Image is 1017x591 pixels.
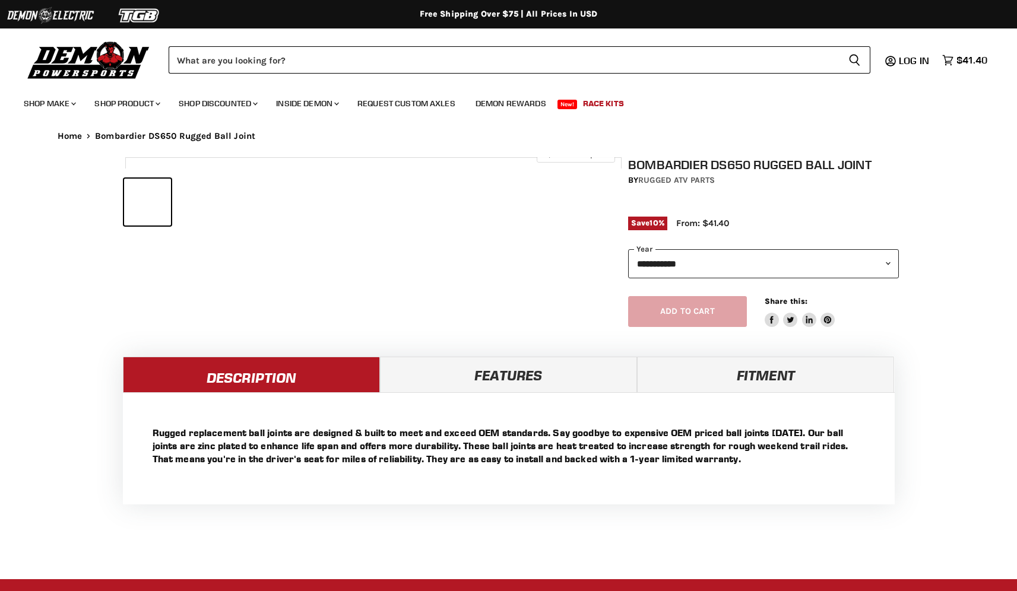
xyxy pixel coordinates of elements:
a: Rugged ATV Parts [638,175,715,185]
span: Log in [899,55,929,66]
a: Shop Discounted [170,91,265,116]
span: Click to expand [543,150,609,158]
img: Demon Powersports [24,39,154,81]
input: Search [169,46,839,74]
span: Bombardier DS650 Rugged Ball Joint [95,131,255,141]
span: $41.40 [956,55,987,66]
a: Fitment [637,357,894,392]
a: Features [380,357,637,392]
form: Product [169,46,870,74]
span: New! [557,100,578,109]
button: Search [839,46,870,74]
aside: Share this: [765,296,835,328]
span: From: $41.40 [676,218,729,228]
span: 10 [650,218,658,227]
div: Free Shipping Over $75 | All Prices In USD [34,9,984,20]
a: Demon Rewards [467,91,555,116]
a: Description [123,357,380,392]
img: Demon Electric Logo 2 [6,4,95,27]
a: Shop Product [85,91,167,116]
a: Inside Demon [267,91,346,116]
a: Shop Make [15,91,83,116]
a: Home [58,131,83,141]
select: year [628,249,899,278]
ul: Main menu [15,87,984,116]
span: Share this: [765,297,807,306]
div: by [628,174,899,187]
img: TGB Logo 2 [95,4,184,27]
button: Bombardier DS650 Rugged Ball Joint thumbnail [124,179,171,225]
nav: Breadcrumbs [34,131,984,141]
h1: Bombardier DS650 Rugged Ball Joint [628,157,899,172]
a: $41.40 [936,52,993,69]
a: Race Kits [574,91,633,116]
a: Log in [894,55,936,66]
span: Save % [628,217,667,230]
a: Request Custom Axles [348,91,464,116]
p: Rugged replacement ball joints are designed & built to meet and exceed OEM standards. Say goodbye... [153,426,865,465]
